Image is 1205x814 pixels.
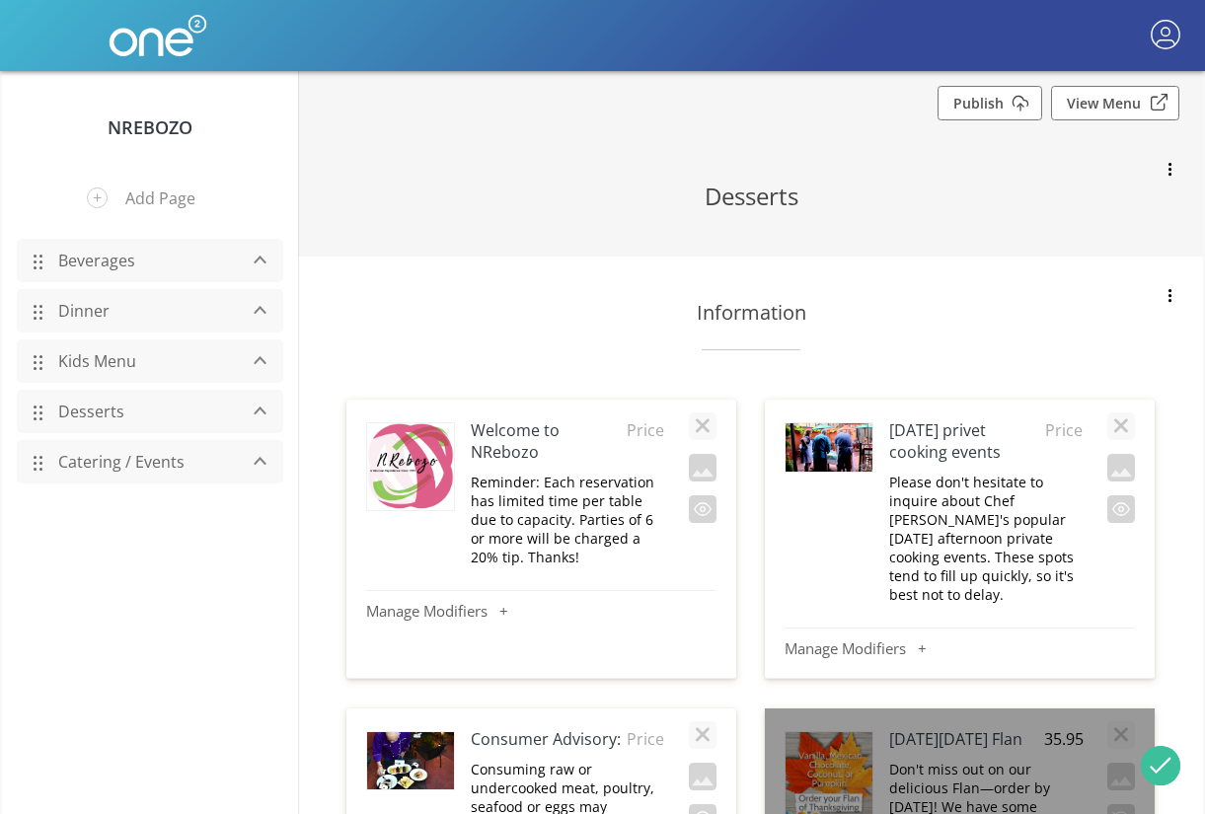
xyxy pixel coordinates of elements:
a: Dinner [48,292,236,330]
h4: Welcome to NRebozo [471,419,625,463]
a: NRebozo [108,115,192,139]
a: Beverages [48,242,236,279]
button: Add an image to this item [689,763,716,790]
button: Exclude this item when you publish your menu [1107,495,1135,523]
img: Image Preview [367,423,454,510]
a: View Menu [1051,86,1179,120]
span: Price [626,728,664,750]
p: Reminder: Each reservation has limited time per table due to capacity. Parties of 6 or more will ... [471,473,664,566]
button: Manage Modifiers [785,638,1135,658]
button: Manage Modifiers [366,601,716,621]
button: Add an image to this item [689,454,716,481]
a: Publish [938,86,1042,120]
button: Add an image to this item [1107,454,1135,481]
h4: Consumer Advisory: [471,728,625,750]
a: Catering / Events [48,443,236,481]
span: Price [626,419,664,441]
img: Image Preview [367,732,454,790]
button: Add Page [72,173,228,224]
span: Price [1044,419,1083,441]
button: Exclude this item when you publish your menu [689,495,716,523]
h2: Desserts [377,180,1126,212]
a: Kids Menu [48,342,236,380]
p: Please don't hesitate to inquire about Chef [PERSON_NAME]'s popular [DATE] afternoon private cook... [889,473,1083,604]
img: Image Preview [786,423,872,472]
h3: Information [377,299,1126,326]
h4: [DATE] privet cooking events [889,419,1043,463]
a: Desserts [48,393,236,430]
